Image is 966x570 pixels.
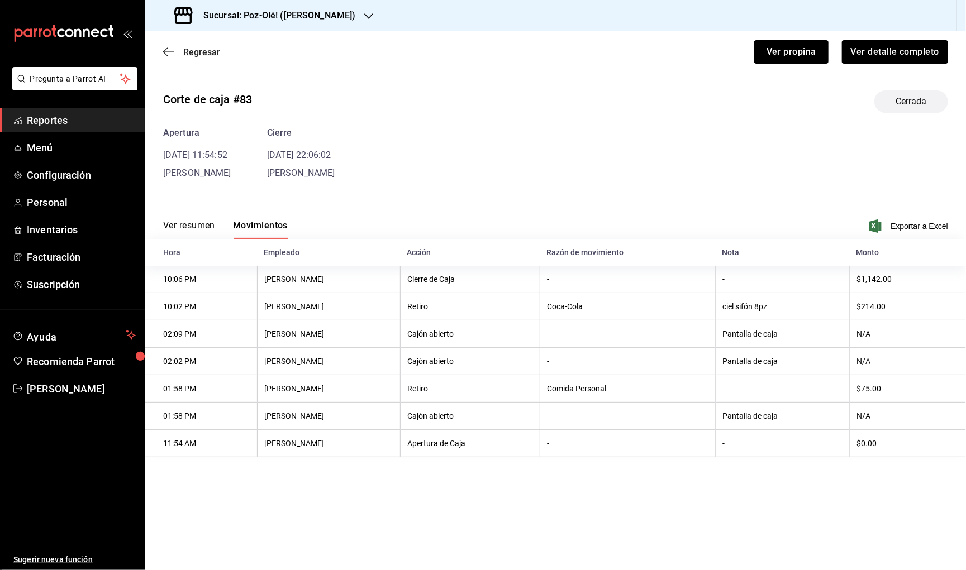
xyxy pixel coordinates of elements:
h3: Sucursal: Poz-Olé! ([PERSON_NAME]) [194,9,355,22]
th: Cierre de Caja [400,266,540,293]
span: Suscripción [27,277,136,292]
th: [PERSON_NAME] [258,348,401,375]
span: Personal [27,195,136,210]
span: Ayuda [27,328,121,342]
th: Cajón abierto [400,348,540,375]
th: Pantalla de caja [715,348,849,375]
th: Nota [715,239,849,266]
a: Pregunta a Parrot AI [8,81,137,93]
th: N/A [850,403,966,430]
th: Hora [145,239,258,266]
span: Inventarios [27,222,136,237]
div: navigation tabs [163,220,288,239]
span: Recomienda Parrot [27,354,136,369]
th: - [540,320,715,348]
th: 11:54 AM [145,430,258,457]
span: Configuración [27,167,136,183]
span: [PERSON_NAME] [267,167,335,178]
button: Ver propina [754,40,829,64]
time: [DATE] 22:06:02 [267,150,331,160]
th: [PERSON_NAME] [258,430,401,457]
th: N/A [850,348,966,375]
span: Cerrada [889,95,934,108]
th: Cajón abierto [400,320,540,348]
th: 01:58 PM [145,375,258,403]
th: [PERSON_NAME] [258,403,401,430]
button: Pregunta a Parrot AI [12,67,137,90]
th: $1,142.00 [850,266,966,293]
div: Corte de caja #83 [163,91,252,108]
th: [PERSON_NAME] [258,266,401,293]
th: 02:09 PM [145,320,258,348]
div: Apertura [163,126,231,140]
th: 10:06 PM [145,266,258,293]
th: 01:58 PM [145,403,258,430]
th: ciel sifón 8pz [715,293,849,320]
span: Pregunta a Parrot AI [30,73,120,85]
th: N/A [850,320,966,348]
th: 02:02 PM [145,348,258,375]
button: Exportar a Excel [872,219,948,233]
th: Coca-Cola [540,293,715,320]
th: Razón de movimiento [540,239,715,266]
th: Retiro [400,293,540,320]
span: [PERSON_NAME] [27,381,136,396]
th: $214.00 [850,293,966,320]
span: [PERSON_NAME] [163,167,231,178]
span: Menú [27,140,136,155]
time: [DATE] 11:54:52 [163,150,227,160]
th: Pantalla de caja [715,320,849,348]
th: - [540,348,715,375]
th: Comida Personal [540,375,715,403]
button: Regresar [163,47,220,58]
th: - [540,430,715,457]
th: - [540,266,715,293]
button: Ver detalle completo [842,40,948,64]
th: - [715,266,849,293]
th: Pantalla de caja [715,403,849,430]
span: Reportes [27,113,136,128]
span: Sugerir nueva función [13,554,136,566]
th: 10:02 PM [145,293,258,320]
th: Monto [850,239,966,266]
th: [PERSON_NAME] [258,320,401,348]
button: open_drawer_menu [123,29,132,38]
th: Cajón abierto [400,403,540,430]
th: - [715,375,849,403]
th: Retiro [400,375,540,403]
th: $75.00 [850,375,966,403]
span: Regresar [183,47,220,58]
th: [PERSON_NAME] [258,293,401,320]
th: - [540,403,715,430]
button: Movimientos [233,220,288,239]
th: Empleado [258,239,401,266]
th: $0.00 [850,430,966,457]
div: Cierre [267,126,335,140]
span: Facturación [27,250,136,265]
th: - [715,430,849,457]
th: Acción [400,239,540,266]
th: Apertura de Caja [400,430,540,457]
th: [PERSON_NAME] [258,375,401,403]
button: Ver resumen [163,220,215,239]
